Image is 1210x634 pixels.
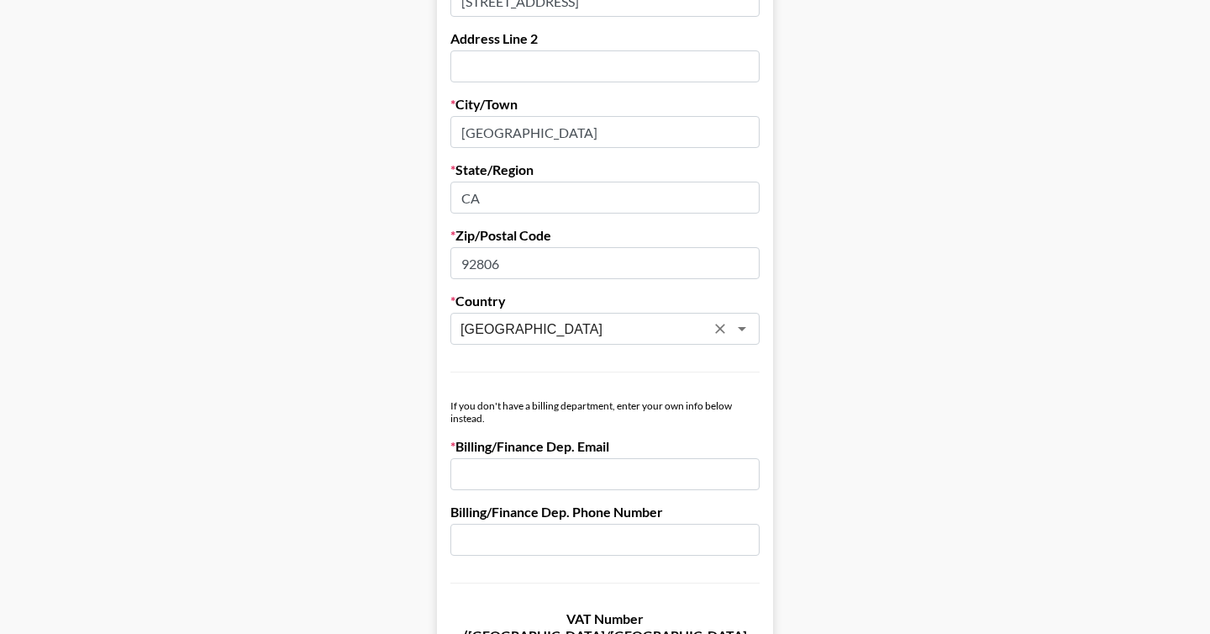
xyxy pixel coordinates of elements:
[450,399,760,425] div: If you don't have a billing department, enter your own info below instead.
[450,227,760,244] label: Zip/Postal Code
[708,317,732,341] button: Clear
[450,161,760,178] label: State/Region
[450,293,760,309] label: Country
[450,30,760,47] label: Address Line 2
[730,317,754,341] button: Open
[450,438,760,455] label: Billing/Finance Dep. Email
[450,504,760,520] label: Billing/Finance Dep. Phone Number
[450,96,760,113] label: City/Town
